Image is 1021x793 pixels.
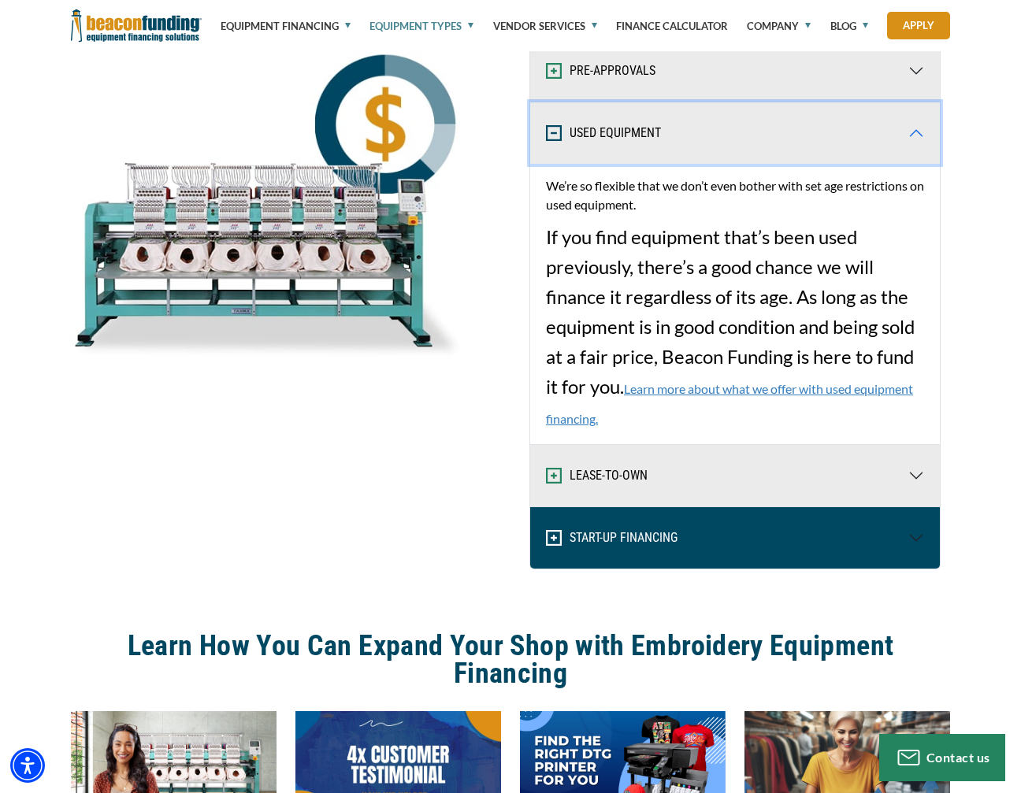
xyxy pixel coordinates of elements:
button: START-UP FINANCING [530,507,940,569]
a: Learn How You Can Expand Your Shop with Embroidery Equipment Financing [71,632,950,687]
a: Apply [887,12,950,39]
img: Expand and Collapse Icon [546,63,562,79]
a: Learn more about what we offer with used equipment financing. [546,381,913,426]
span: If you find equipment that’s been used previously, there’s a good chance we will finance it regar... [546,176,924,428]
button: Contact us [879,734,1005,781]
button: USED EQUIPMENT [530,102,940,164]
img: Expand and Collapse Icon [546,468,562,484]
span: Contact us [926,750,990,765]
button: PRE-APPROVALS [530,40,940,102]
button: LEASE-TO-OWN [530,445,940,506]
p: We’re so flexible that we don’t even bother with set age restrictions on used equipment. [546,176,924,214]
img: Embroidery machine [71,52,465,367]
img: Expand and Collapse Icon [546,530,562,546]
img: Expand and Collapse Icon [546,125,562,141]
div: Accessibility Menu [10,748,45,783]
